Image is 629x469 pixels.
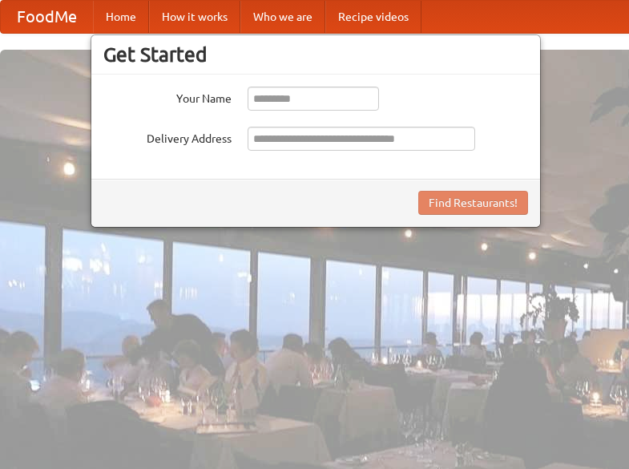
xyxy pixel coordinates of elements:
[149,1,240,33] a: How it works
[418,191,528,215] button: Find Restaurants!
[1,1,93,33] a: FoodMe
[103,87,232,107] label: Your Name
[325,1,421,33] a: Recipe videos
[103,42,528,67] h3: Get Started
[240,1,325,33] a: Who we are
[103,127,232,147] label: Delivery Address
[93,1,149,33] a: Home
